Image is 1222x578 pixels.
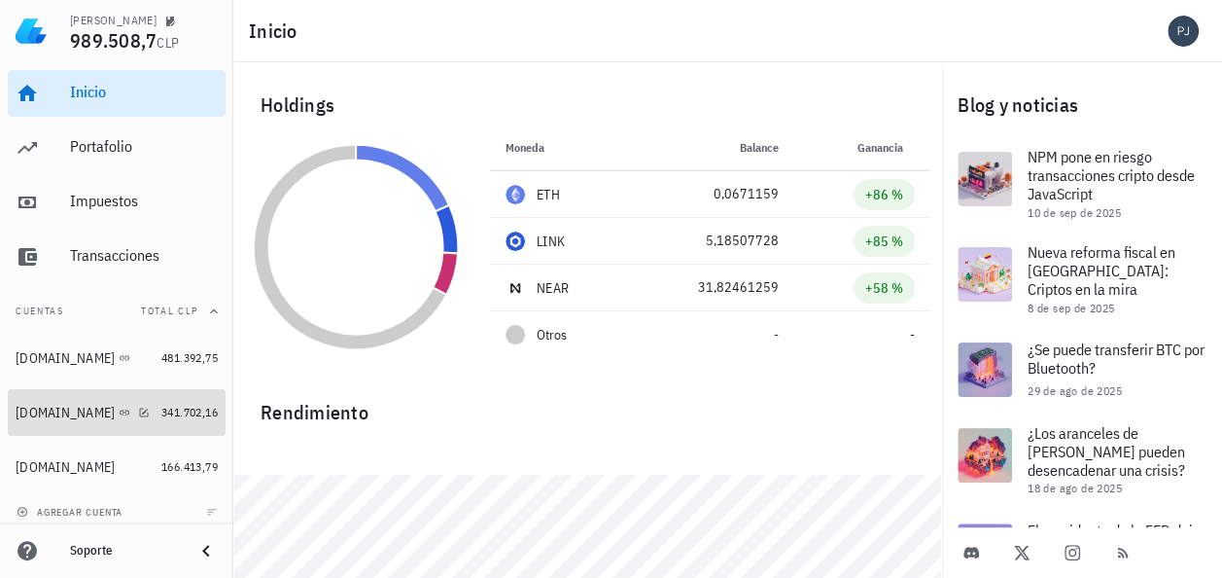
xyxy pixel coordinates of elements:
a: Inicio [8,70,226,117]
div: Blog y noticias [942,74,1222,136]
div: Transacciones [70,246,218,265]
a: Impuestos [8,179,226,226]
span: Ganancia [857,140,915,155]
a: [DOMAIN_NAME] 341.702,16 [8,389,226,436]
a: [DOMAIN_NAME] 166.413,79 [8,444,226,490]
span: - [774,326,779,343]
a: [DOMAIN_NAME] 481.392,75 [8,335,226,381]
span: 18 de ago de 2025 [1028,481,1122,495]
div: [PERSON_NAME] [70,13,157,28]
div: +58 % [865,278,903,298]
div: Impuestos [70,192,218,210]
div: Holdings [245,74,930,136]
span: 341.702,16 [161,405,218,419]
span: agregar cuenta [20,506,122,519]
div: Rendimiento [245,381,930,428]
div: +86 % [865,185,903,204]
th: Balance [629,125,794,171]
h1: Inicio [249,16,305,47]
span: 10 de sep de 2025 [1028,205,1121,220]
a: ¿Se puede transferir BTC por Bluetooth? 29 de ago de 2025 [942,327,1222,413]
div: +85 % [865,232,903,251]
button: CuentasTotal CLP [8,288,226,335]
span: 166.413,79 [161,459,218,474]
span: - [910,326,915,343]
a: ¿Los aranceles de [PERSON_NAME] pueden desencadenar una crisis? 18 de ago de 2025 [942,413,1222,508]
a: Nueva reforma fiscal en [GEOGRAPHIC_DATA]: Criptos en la mira 8 de sep de 2025 [942,232,1222,327]
a: Transacciones [8,234,226,280]
div: 5,18507728 [645,231,779,251]
a: NPM pone en riesgo transacciones cripto desde JavaScript 10 de sep de 2025 [942,136,1222,232]
span: Total CLP [141,305,198,317]
div: [DOMAIN_NAME] [16,405,115,421]
span: ¿Los aranceles de [PERSON_NAME] pueden desencadenar una crisis? [1028,423,1185,480]
th: Moneda [490,125,629,171]
button: agregar cuenta [12,502,131,522]
span: 8 de sep de 2025 [1028,301,1114,315]
span: NPM pone en riesgo transacciones cripto desde JavaScript [1028,147,1195,203]
div: LINK-icon [506,232,525,251]
div: ETH-icon [506,185,525,204]
img: LedgiFi [16,16,47,47]
div: avatar [1168,16,1199,47]
span: ¿Se puede transferir BTC por Bluetooth? [1028,340,1205,378]
div: [DOMAIN_NAME] [16,350,115,367]
span: Nueva reforma fiscal en [GEOGRAPHIC_DATA]: Criptos en la mira [1028,242,1175,299]
div: 31,82461259 [645,277,779,298]
div: LINK [537,232,565,251]
div: Portafolio [70,137,218,156]
div: 0,0671159 [645,184,779,204]
span: 989.508,7 [70,27,157,54]
span: CLP [157,34,179,52]
div: [DOMAIN_NAME] [16,459,115,476]
span: 481.392,75 [161,350,218,365]
a: Portafolio [8,125,226,171]
div: NEAR [537,278,569,298]
span: Otros [537,325,567,345]
span: 29 de ago de 2025 [1028,383,1122,398]
div: ETH [537,185,560,204]
div: Soporte [70,543,179,559]
div: NEAR-icon [506,278,525,298]
div: Inicio [70,83,218,101]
